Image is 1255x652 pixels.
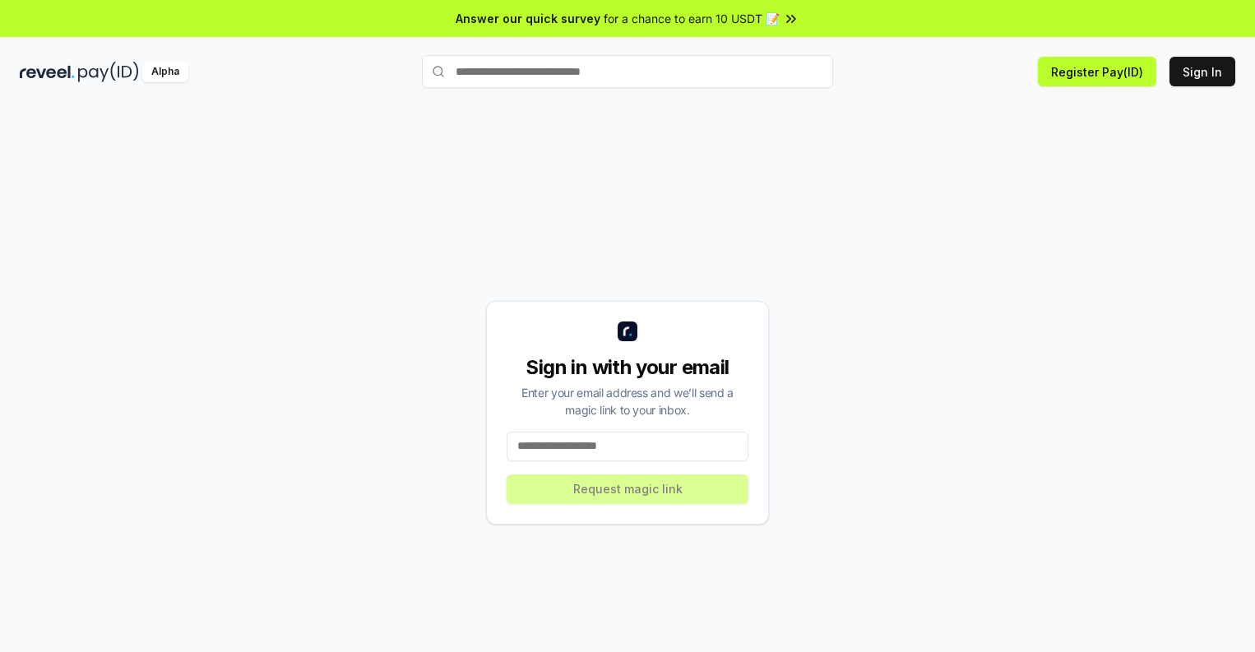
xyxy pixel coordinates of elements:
img: logo_small [618,321,637,341]
button: Register Pay(ID) [1038,57,1156,86]
span: for a chance to earn 10 USDT 📝 [604,10,780,27]
img: pay_id [78,62,139,82]
div: Enter your email address and we’ll send a magic link to your inbox. [507,384,748,418]
div: Alpha [142,62,188,82]
div: Sign in with your email [507,354,748,381]
img: reveel_dark [20,62,75,82]
span: Answer our quick survey [456,10,600,27]
button: Sign In [1169,57,1235,86]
